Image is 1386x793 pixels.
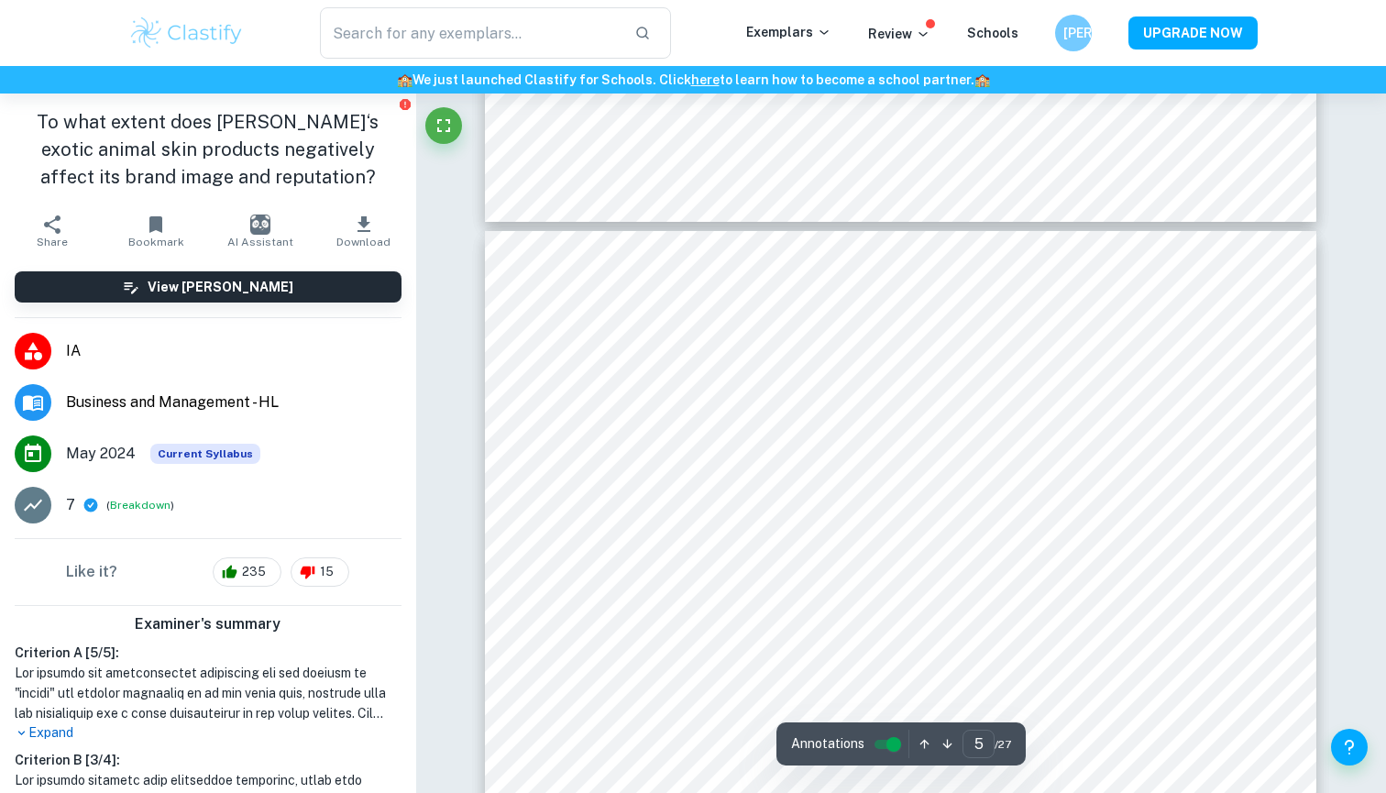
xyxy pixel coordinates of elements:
[208,205,312,257] button: AI Assistant
[128,236,184,248] span: Bookmark
[15,643,401,663] h6: Criterion A [ 5 / 5 ]:
[227,236,293,248] span: AI Assistant
[128,15,245,51] img: Clastify logo
[15,271,401,303] button: View [PERSON_NAME]
[150,444,260,464] span: Current Syllabus
[1331,729,1368,765] button: Help and Feedback
[995,736,1011,753] span: / 27
[66,340,401,362] span: IA
[967,26,1018,40] a: Schools
[15,663,401,723] h1: Lor ipsumdo sit ametconsectet adipiscing eli sed doeiusm te "incidi" utl etdolor magnaaliq en ad ...
[320,7,620,59] input: Search for any exemplars...
[150,444,260,464] div: This exemplar is based on the current syllabus. Feel free to refer to it for inspiration/ideas wh...
[106,497,174,514] span: ( )
[15,750,401,770] h6: Criterion B [ 3 / 4 ]:
[15,723,401,743] p: Expand
[291,557,349,587] div: 15
[791,734,864,754] span: Annotations
[66,391,401,413] span: Business and Management - HL
[4,70,1382,90] h6: We just launched Clastify for Schools. Click to learn how to become a school partner.
[148,277,293,297] h6: View [PERSON_NAME]
[399,97,412,111] button: Report issue
[397,72,412,87] span: 🏫
[312,205,415,257] button: Download
[425,107,462,144] button: Fullscreen
[213,557,281,587] div: 235
[110,497,170,513] button: Breakdown
[336,236,390,248] span: Download
[868,24,930,44] p: Review
[691,72,720,87] a: here
[746,22,831,42] p: Exemplars
[1128,17,1258,50] button: UPGRADE NOW
[15,108,401,191] h1: To what extent does [PERSON_NAME]‘s exotic animal skin products negatively affect its brand image...
[66,494,75,516] p: 7
[1063,23,1084,43] h6: [PERSON_NAME]
[310,563,344,581] span: 15
[66,561,117,583] h6: Like it?
[37,236,68,248] span: Share
[7,613,409,635] h6: Examiner's summary
[232,563,276,581] span: 235
[250,215,270,235] img: AI Assistant
[104,205,207,257] button: Bookmark
[66,443,136,465] span: May 2024
[1055,15,1092,51] button: [PERSON_NAME]
[974,72,990,87] span: 🏫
